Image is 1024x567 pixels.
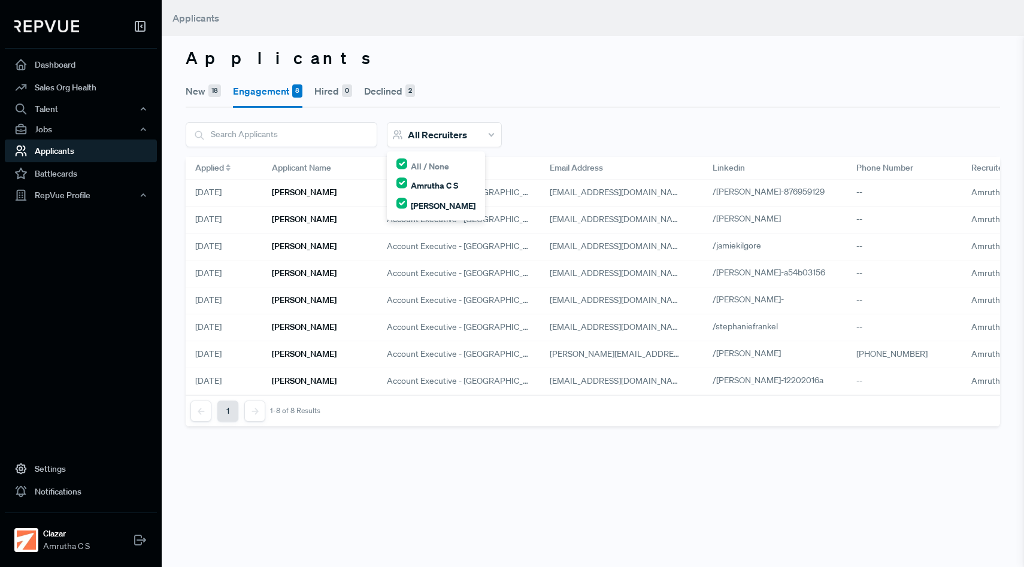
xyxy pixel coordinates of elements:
span: Amrutha C S [43,540,90,553]
div: 8 [292,84,302,98]
span: All Recruiters [408,129,467,141]
span: Account Executive - [GEOGRAPHIC_DATA] [387,321,531,333]
div: -- [847,260,962,287]
a: Settings [5,457,157,480]
span: /[PERSON_NAME]-12202016a [713,375,823,386]
input: Search Applicants [186,123,377,146]
button: Previous [190,401,211,422]
span: [EMAIL_ADDRESS][DOMAIN_NAME] [550,187,687,198]
span: /[PERSON_NAME] [713,348,781,359]
span: Amrutha C S [971,268,1018,278]
a: /[PERSON_NAME]-a54b03156 [713,267,839,278]
div: [DATE] [186,260,262,287]
span: [EMAIL_ADDRESS][DOMAIN_NAME] [550,241,687,251]
span: Applicant Name [272,162,331,174]
h6: [PERSON_NAME] [272,268,337,278]
span: [EMAIL_ADDRESS][DOMAIN_NAME] [550,375,687,386]
div: -- [847,207,962,234]
span: Applied [195,162,224,174]
button: Engagement8 [233,74,302,108]
div: [DATE] [186,368,262,395]
a: Dashboard [5,53,157,76]
a: /[PERSON_NAME] [713,348,795,359]
span: [EMAIL_ADDRESS][DOMAIN_NAME] [550,214,687,225]
div: [DATE] [186,341,262,368]
span: Account Executive - [GEOGRAPHIC_DATA] [387,375,531,387]
div: 2 [405,84,415,98]
button: Next [244,401,265,422]
div: [DATE] [186,314,262,341]
h6: [PERSON_NAME] [272,322,337,332]
span: [EMAIL_ADDRESS][DOMAIN_NAME] [550,268,687,278]
span: Amrutha C S [971,295,1018,305]
span: [EMAIL_ADDRESS][DOMAIN_NAME] [550,295,687,305]
div: -- [847,314,962,341]
div: 18 [208,84,221,98]
span: /[PERSON_NAME]- [713,294,784,305]
h6: [PERSON_NAME] [272,349,337,359]
span: Account Executive - [GEOGRAPHIC_DATA] [387,213,531,226]
a: /jamiekilgore [713,240,775,251]
button: 1 [217,401,238,422]
nav: pagination [190,401,320,422]
span: /stephaniefrankel [713,321,778,332]
span: /[PERSON_NAME] [713,213,781,224]
span: Amrutha C S [971,214,1018,225]
button: New18 [186,74,221,108]
span: Phone Number [856,162,913,174]
span: Account Executive - [GEOGRAPHIC_DATA] [387,348,531,360]
span: /[PERSON_NAME]-a54b03156 [713,267,825,278]
span: Account Executive - [GEOGRAPHIC_DATA] [387,240,531,253]
a: /[PERSON_NAME]-12202016a [713,375,837,386]
span: Recruiter(s) [971,162,1015,174]
h6: [PERSON_NAME] [272,241,337,251]
span: Account Executive - [GEOGRAPHIC_DATA] [387,267,531,280]
div: -- [847,180,962,207]
button: Jobs [5,119,157,140]
label: [PERSON_NAME] [411,199,475,212]
h6: [PERSON_NAME] [272,214,337,225]
div: -- [847,234,962,260]
a: Notifications [5,480,157,503]
span: Amrutha C S [971,241,1018,251]
a: Sales Org Health [5,76,157,99]
button: Declined2 [364,74,415,108]
label: Amrutha C S [411,179,458,192]
span: [EMAIL_ADDRESS][DOMAIN_NAME] [550,322,687,332]
a: ClazarClazarAmrutha C S [5,513,157,557]
button: RepVue Profile [5,185,157,205]
h6: [PERSON_NAME] [272,295,337,305]
button: Talent [5,99,157,119]
span: Email Address [550,162,603,174]
div: [DATE] [186,234,262,260]
span: Amrutha C S [971,187,1018,198]
a: Battlecards [5,162,157,185]
span: Amrutha C S [971,322,1018,332]
span: Applicants [172,12,219,24]
span: All / None [411,159,449,172]
a: /[PERSON_NAME]- [713,294,798,305]
div: 1-8 of 8 Results [270,407,320,415]
span: Amrutha C S [971,375,1018,386]
span: /[PERSON_NAME]-876959129 [713,186,825,197]
img: RepVue [14,20,79,32]
h6: [PERSON_NAME] [272,376,337,386]
a: /[PERSON_NAME]-876959129 [713,186,838,197]
div: [DATE] [186,207,262,234]
a: Applicants [5,140,157,162]
h3: Applicants [186,48,1000,68]
div: -- [847,368,962,395]
div: [DATE] [186,287,262,314]
span: [PERSON_NAME][EMAIL_ADDRESS][DOMAIN_NAME] [550,348,752,359]
div: 0 [342,84,352,98]
button: Hired0 [314,74,352,108]
a: /[PERSON_NAME] [713,213,795,224]
a: /stephaniefrankel [713,321,792,332]
div: Toggle SortBy [186,157,262,180]
strong: Clazar [43,527,90,540]
img: Clazar [17,530,36,550]
div: -- [847,287,962,314]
